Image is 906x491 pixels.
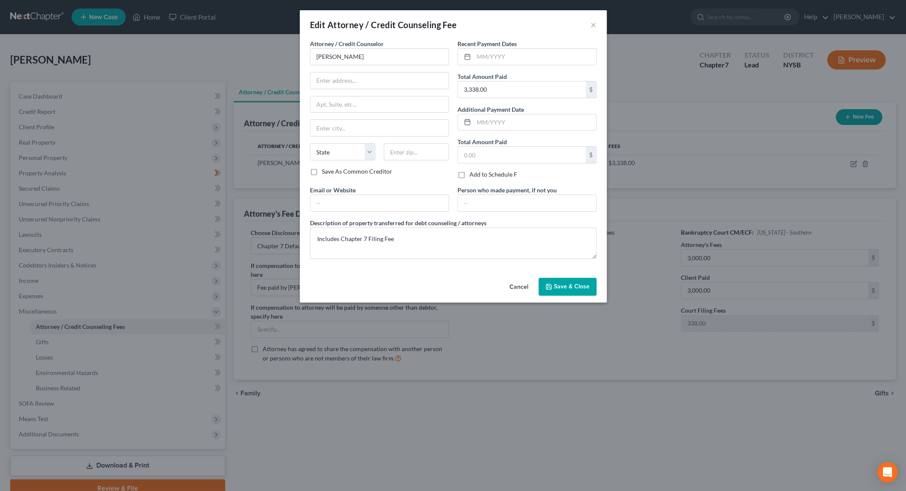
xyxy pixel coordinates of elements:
input: Enter city... [310,120,449,136]
input: Apt, Suite, etc... [310,96,449,113]
label: Total Amount Paid [457,72,507,81]
span: Attorney / Credit Counseling Fee [327,20,457,30]
label: Recent Payment Dates [457,39,517,48]
input: Enter zip... [384,143,449,160]
span: Edit [310,20,326,30]
label: Total Amount Paid [457,137,507,146]
label: Add to Schedule F [469,170,517,179]
label: Description of property transferred for debt counseling / attorneys [310,218,486,227]
button: Cancel [503,279,535,296]
span: Attorney / Credit Counselor [310,40,384,47]
div: $ [586,81,596,98]
input: Enter address... [310,73,449,89]
div: $ [586,147,596,163]
input: -- [458,195,596,211]
input: 0.00 [458,81,586,98]
label: Email or Website [310,186,356,195]
button: × [590,20,596,30]
div: Open Intercom Messenger [877,462,897,482]
input: 0.00 [458,147,586,163]
input: MM/YYYY [474,49,596,65]
label: Additional Payment Date [457,105,524,114]
span: Save & Close [554,283,590,290]
input: Search creditor by name... [310,48,449,65]
input: -- [310,195,449,211]
button: Save & Close [538,278,596,296]
input: MM/YYYY [474,114,596,131]
label: Save As Common Creditor [322,167,392,176]
label: Person who made payment, if not you [457,186,557,195]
